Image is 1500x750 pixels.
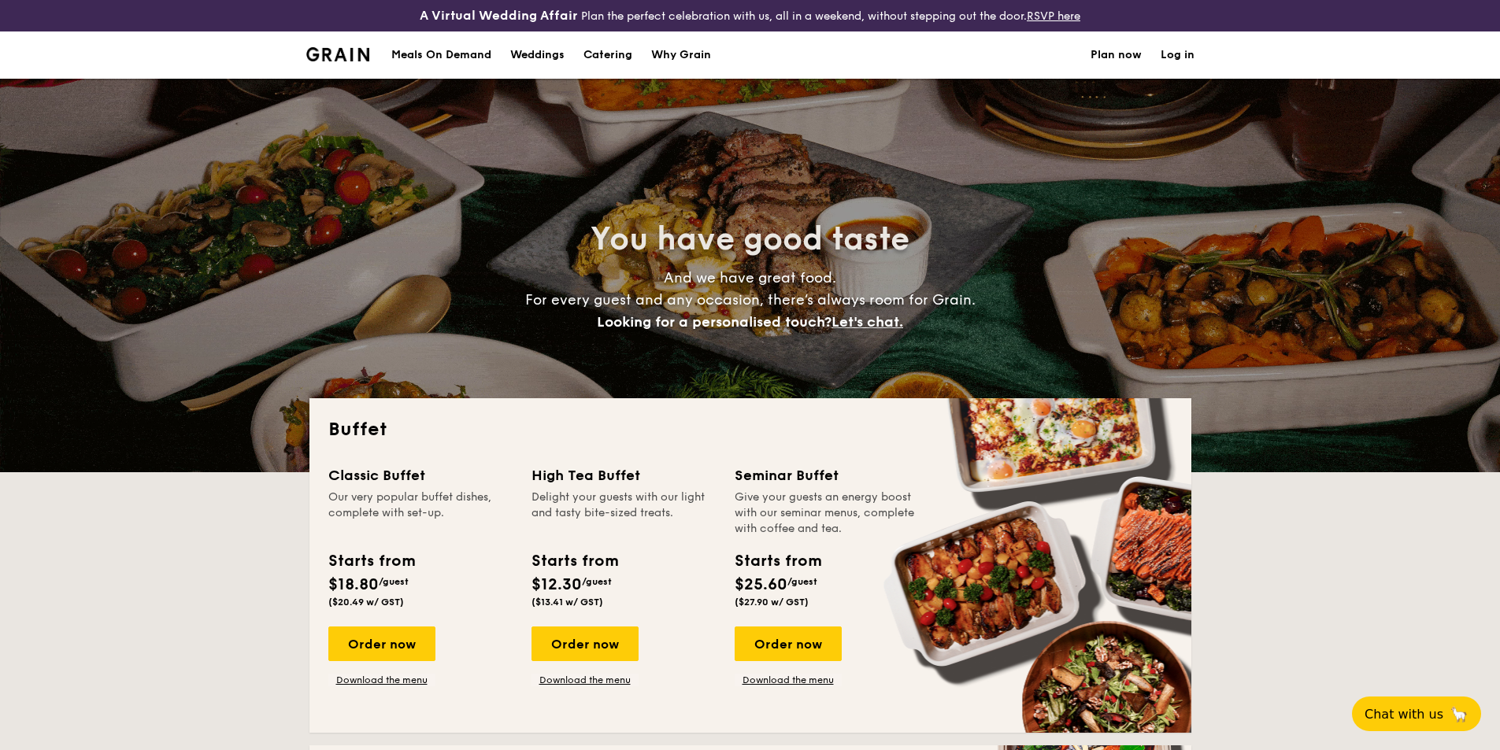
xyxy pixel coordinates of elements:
[306,47,370,61] a: Logotype
[735,490,919,537] div: Give your guests an energy boost with our seminar menus, complete with coffee and tea.
[1365,707,1443,722] span: Chat with us
[735,674,842,686] a: Download the menu
[531,626,639,661] div: Order now
[642,31,720,79] a: Why Grain
[297,6,1204,25] div: Plan the perfect celebration with us, all in a weekend, without stepping out the door.
[574,31,642,79] a: Catering
[306,47,370,61] img: Grain
[531,575,582,594] span: $12.30
[328,674,435,686] a: Download the menu
[328,597,404,608] span: ($20.49 w/ GST)
[531,674,639,686] a: Download the menu
[328,490,513,537] div: Our very popular buffet dishes, complete with set-up.
[391,31,491,79] div: Meals On Demand
[531,549,617,573] div: Starts from
[735,597,809,608] span: ($27.90 w/ GST)
[583,31,632,79] h1: Catering
[328,549,414,573] div: Starts from
[420,6,578,25] h4: A Virtual Wedding Affair
[1352,696,1481,731] button: Chat with us🦙
[1161,31,1194,79] a: Log in
[510,31,565,79] div: Weddings
[1450,705,1469,723] span: 🦙
[501,31,574,79] a: Weddings
[735,626,842,661] div: Order now
[531,597,603,608] span: ($13.41 w/ GST)
[651,31,711,79] div: Why Grain
[1091,31,1142,79] a: Plan now
[1027,9,1080,23] a: RSVP here
[787,576,817,587] span: /guest
[328,575,379,594] span: $18.80
[328,464,513,486] div: Classic Buffet
[328,417,1172,442] h2: Buffet
[382,31,501,79] a: Meals On Demand
[735,464,919,486] div: Seminar Buffet
[328,626,435,661] div: Order now
[379,576,409,587] span: /guest
[735,549,820,573] div: Starts from
[831,313,903,331] span: Let's chat.
[582,576,612,587] span: /guest
[735,575,787,594] span: $25.60
[531,490,716,537] div: Delight your guests with our light and tasty bite-sized treats.
[531,464,716,486] div: High Tea Buffet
